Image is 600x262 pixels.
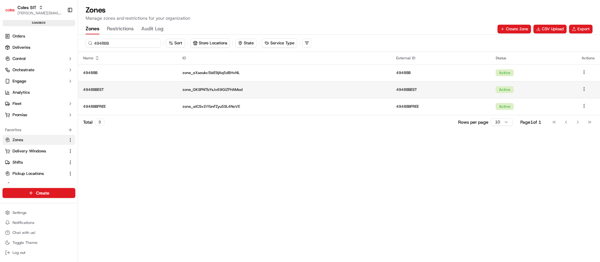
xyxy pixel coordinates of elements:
[12,230,35,235] span: Chat with us!
[182,56,386,61] div: ID
[12,33,25,39] span: Orders
[235,39,257,47] button: State
[86,39,161,47] input: Search for a zone
[2,20,75,26] div: sandbox
[496,56,572,61] div: Status
[2,87,75,97] a: Analytics
[83,104,172,109] p: 4948BBFREE
[2,208,75,217] button: Settings
[496,103,514,110] div: Active
[533,25,567,33] button: CSV Upload
[520,119,541,125] div: Page 1 of 1
[21,66,79,71] div: We're available if you need us!
[5,171,65,176] a: Pickup Locations
[12,78,26,84] span: Engage
[6,6,19,19] img: Nash
[2,146,75,156] button: Delivery Windows
[2,65,75,75] button: Orchestrate
[95,119,104,126] div: 3
[496,86,514,93] div: Active
[396,70,486,75] p: 4948BB
[141,24,163,34] button: Audit Log
[182,70,386,75] p: zone_eXaeukc5biE9jAq5d8HvNL
[86,15,592,21] p: Manage zones and restrictions for your organization
[2,228,75,237] button: Chat with us!
[2,188,75,198] button: Create
[12,171,44,176] span: Pickup Locations
[12,220,34,225] span: Notifications
[582,56,595,61] div: Actions
[16,40,112,47] input: Got a question? Start typing here...
[6,91,11,96] div: 📗
[2,218,75,227] button: Notifications
[5,182,65,188] a: Request Logs
[12,45,30,50] span: Deliveries
[5,160,65,165] a: Shifts
[2,110,75,120] button: Promise
[12,250,25,255] span: Log out
[497,25,531,33] button: Create Zone
[4,88,50,99] a: 📗Knowledge Base
[6,25,114,35] p: Welcome 👋
[5,137,65,143] a: Zones
[86,24,99,34] button: Zones
[5,148,65,154] a: Delivery Windows
[2,248,75,257] button: Log out
[458,119,488,125] p: Rows per page
[6,60,17,71] img: 1736555255976-a54dd68f-1ca7-489b-9aae-adbdc363a1c4
[12,182,37,188] span: Request Logs
[2,76,75,86] button: Engage
[107,24,134,34] button: Restrictions
[21,60,102,66] div: Start new chat
[2,42,75,52] a: Deliveries
[396,56,486,61] div: External ID
[12,101,22,106] span: Fleet
[17,4,36,11] button: Coles SIT
[106,62,114,69] button: Start new chat
[12,90,30,95] span: Analytics
[2,54,75,64] button: Control
[262,39,297,47] button: Service Type
[2,135,75,145] button: Zones
[396,87,486,92] p: 4948BBEST
[12,210,27,215] span: Settings
[17,11,62,16] button: [PERSON_NAME][EMAIL_ADDRESS][DOMAIN_NAME]
[83,119,104,126] div: Total
[12,56,26,62] span: Control
[496,69,514,76] div: Active
[83,87,172,92] p: 4948BBEST
[12,148,46,154] span: Delivery Windows
[5,5,15,15] img: Coles SIT
[53,91,58,96] div: 💻
[182,104,386,109] p: zone_atCSv2iYbnFZyu5SL4NoVE
[191,39,230,47] button: Store Locations
[2,31,75,41] a: Orders
[2,125,75,135] div: Favorites
[2,180,75,190] button: Request Logs
[12,67,34,73] span: Orchestrate
[12,112,27,118] span: Promise
[12,137,23,143] span: Zones
[62,106,76,111] span: Pylon
[83,56,172,61] div: Name
[2,157,75,167] button: Shifts
[396,104,486,109] p: 4948BBFREE
[83,70,172,75] p: 4948BB
[2,2,65,17] button: Coles SITColes SIT[PERSON_NAME][EMAIL_ADDRESS][DOMAIN_NAME]
[12,91,48,97] span: Knowledge Base
[569,25,592,33] button: Export
[44,106,76,111] a: Powered byPylon
[36,190,49,196] span: Create
[182,87,386,92] p: zone_GKSPNTbYsJx69GiZFHAMod
[86,5,592,15] h1: Zones
[2,99,75,109] button: Fleet
[166,39,185,47] button: Sort
[2,169,75,179] button: Pickup Locations
[190,38,230,48] button: Store Locations
[12,240,37,245] span: Toggle Theme
[2,238,75,247] button: Toggle Theme
[59,91,100,97] span: API Documentation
